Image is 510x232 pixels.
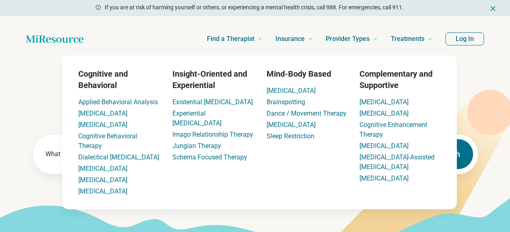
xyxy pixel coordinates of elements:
[78,176,127,184] a: [MEDICAL_DATA]
[78,165,127,172] a: [MEDICAL_DATA]
[267,121,316,129] a: [MEDICAL_DATA]
[172,142,221,150] a: Jungian Therapy
[78,187,127,195] a: [MEDICAL_DATA]
[78,132,137,150] a: Cognitive Behavioral Therapy
[359,142,409,150] a: [MEDICAL_DATA]
[267,68,346,79] h3: Mind-Body Based
[359,68,441,91] h3: Complementary and Supportive
[359,153,435,171] a: [MEDICAL_DATA]-Assisted [MEDICAL_DATA]
[445,32,484,45] button: Log In
[326,23,378,55] a: Provider Types
[359,110,409,117] a: [MEDICAL_DATA]
[172,98,253,106] a: Existential [MEDICAL_DATA]
[78,98,158,106] a: Applied Behavioral Analysis
[489,3,497,13] button: Dismiss
[207,23,263,55] a: Find a Therapist
[359,98,409,106] a: [MEDICAL_DATA]
[267,110,346,117] a: Dance / Movement Therapy
[267,132,314,140] a: Sleep Restriction
[172,68,254,91] h3: Insight-Oriented and Experiential
[26,31,84,47] a: Home page
[207,33,254,45] span: Find a Therapist
[391,33,424,45] span: Treatments
[275,23,313,55] a: Insurance
[78,153,159,161] a: Dialectical [MEDICAL_DATA]
[13,55,506,209] div: Treatments
[172,110,222,127] a: Experiential [MEDICAL_DATA]
[105,3,404,12] p: If you are at risk of harming yourself or others, or experiencing a mental health crisis, call 98...
[359,174,409,182] a: [MEDICAL_DATA]
[78,110,127,117] a: [MEDICAL_DATA]
[172,131,253,138] a: Imago Relationship Therapy
[391,23,433,55] a: Treatments
[326,33,370,45] span: Provider Types
[78,121,127,129] a: [MEDICAL_DATA]
[275,33,305,45] span: Insurance
[172,153,247,161] a: Schema Focused Therapy
[267,98,305,106] a: Brainspotting
[359,121,427,138] a: Cognitive Enhancement Therapy
[78,68,159,91] h3: Cognitive and Behavioral
[267,87,316,95] a: [MEDICAL_DATA]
